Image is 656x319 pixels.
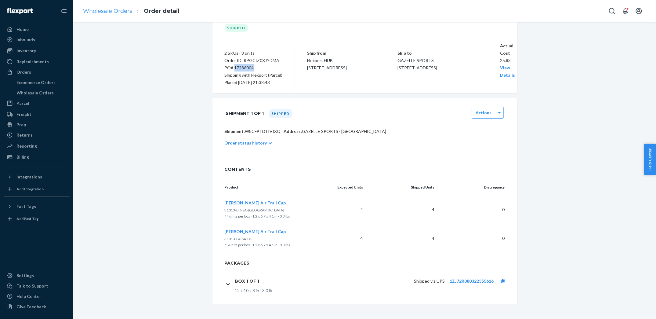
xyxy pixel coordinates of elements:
[337,207,363,213] p: 4
[225,242,328,248] p: 58 units per box · 1.2 x 6.7 x 4.1 in · 0.3 lbs
[4,202,70,211] button: Fast Tags
[16,216,38,221] div: Add Fast Tag
[225,71,283,79] p: Shipping with Flexport (Parcel)
[4,98,70,108] a: Parcel
[373,235,434,241] p: 4
[4,130,70,140] a: Returns
[373,207,434,213] p: 4
[4,141,70,151] a: Reporting
[212,260,517,271] h2: Packages
[16,122,26,128] div: Prep
[14,88,70,98] a: Wholesale Orders
[78,2,184,20] ol: breadcrumbs
[16,48,36,54] div: Inventory
[16,100,29,106] div: Parcel
[16,111,31,117] div: Freight
[144,8,179,14] a: Order detail
[225,200,286,206] button: [PERSON_NAME] Air Trail Cap
[16,293,41,299] div: Help Center
[226,107,264,120] h1: Shipment 1 of 1
[4,302,70,312] button: Give Feedback
[644,144,656,175] button: Help Center
[4,172,70,182] button: Integrations
[7,8,33,14] img: Flexport logo
[235,278,259,284] h1: Box 1 of 1
[225,200,286,205] span: [PERSON_NAME] Air Trail Cap
[500,65,515,78] a: View Details
[16,283,48,289] div: Talk to Support
[373,185,434,190] p: Shipped Units
[633,5,645,17] button: Open account menu
[4,35,70,45] a: Inbounds
[4,109,70,119] a: Freight
[225,229,286,235] button: [PERSON_NAME] Air Trail Cap
[225,129,245,134] span: Shipment:
[16,26,29,32] div: Home
[225,213,328,219] p: 44 units per box · 1.2 x 6.7 x 4.1 in · 0.3 lbs
[269,109,292,118] div: Shipped
[444,185,505,190] p: Discrepancy
[16,37,35,43] div: Inbounds
[225,79,283,86] div: Placed [DATE] 21:38:43
[444,235,505,241] p: 0
[398,58,437,70] span: GAZELLE SPORTS [STREET_ADDRESS]
[16,154,29,160] div: Billing
[4,281,70,291] a: Talk to Support
[83,8,132,14] a: Wholesale Orders
[476,110,492,116] label: Actions
[4,271,70,280] a: Settings
[4,152,70,162] a: Billing
[16,69,31,75] div: Orders
[225,64,283,71] div: PO# 17286004
[16,59,49,65] div: Replenishments
[225,229,286,234] span: [PERSON_NAME] Air Trail Cap
[16,143,37,149] div: Reporting
[225,208,285,212] span: 31013-BK-SA-[GEOGRAPHIC_DATA]
[444,207,505,213] p: 0
[225,237,252,241] span: 31013-FA-SA-OS
[16,204,36,210] div: Fast Tags
[307,58,347,70] span: Flexport HUB [STREET_ADDRESS]
[500,42,517,57] p: Actual Cost
[235,288,512,294] div: 12 x 10 x 8 in · 3.0 lb
[500,42,517,79] div: 25.83
[16,273,34,279] div: Settings
[337,185,363,190] p: Expected Units
[4,120,70,130] a: Prep
[398,50,488,57] p: Ship to
[14,78,70,87] a: Ecommerce Orders
[4,57,70,67] a: Replenishments
[225,24,248,32] div: Shipped
[16,186,44,192] div: Add Integration
[450,278,494,284] a: 1ZJ72R080322355616
[337,235,363,241] p: 4
[17,79,56,86] div: Ecommerce Orders
[4,24,70,34] a: Home
[225,166,505,172] span: CONTENTS
[284,129,302,134] span: Address:
[16,174,42,180] div: Integrations
[4,291,70,301] a: Help Center
[16,304,46,310] div: Give Feedback
[414,278,445,284] p: Shipped via UPS
[307,50,398,57] p: Ship from
[4,46,70,56] a: Inventory
[225,128,505,134] p: W8CF9TDTIVIXQ · GAZELLE SPORTS · [GEOGRAPHIC_DATA]
[16,132,33,138] div: Returns
[225,50,283,57] div: 2 SKUs · 8 units
[4,214,70,224] a: Add Fast Tag
[225,57,283,64] div: Order ID: RPGCIZ0XJYDMA
[17,90,54,96] div: Wholesale Orders
[225,140,267,146] p: Order status history
[4,184,70,194] a: Add Integration
[57,5,70,17] button: Close Navigation
[619,5,632,17] button: Open notifications
[606,5,618,17] button: Open Search Box
[4,67,70,77] a: Orders
[225,185,328,190] p: Product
